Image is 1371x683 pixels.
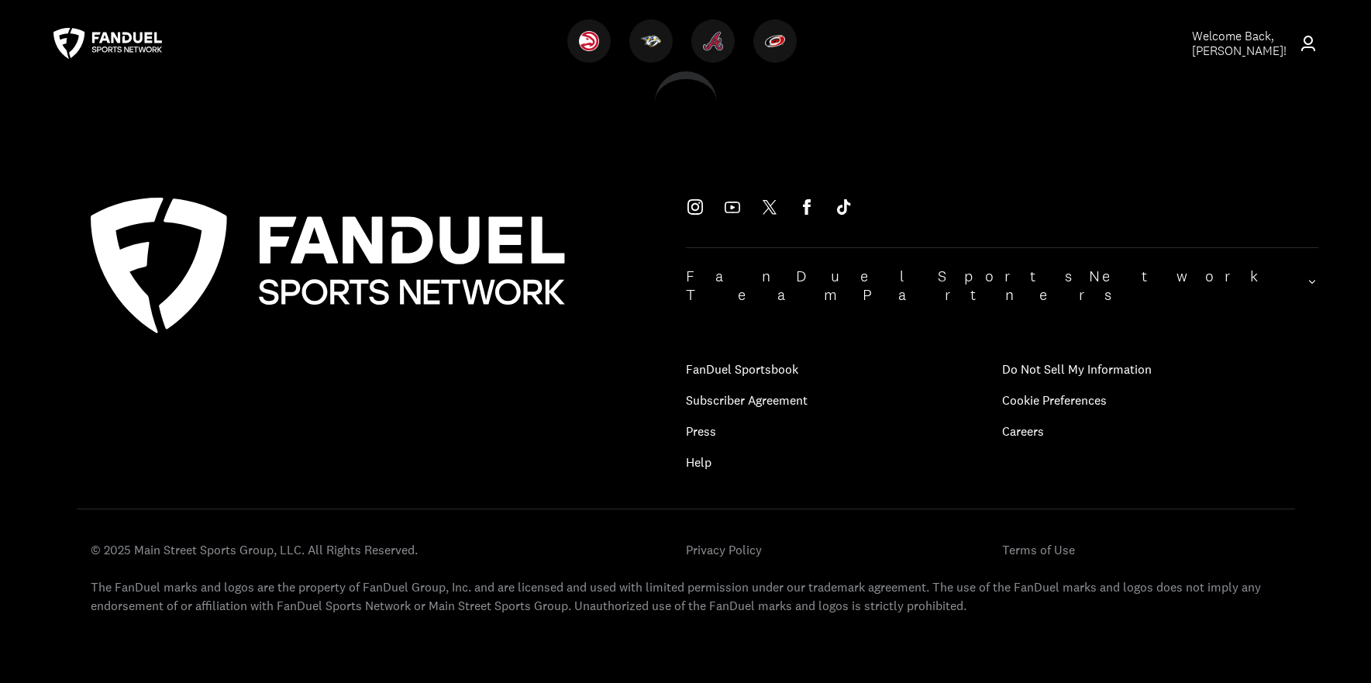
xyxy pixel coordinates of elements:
[686,354,1002,385] a: FanDuel Sportsbook
[53,28,162,59] a: FanDuel Sports Network
[567,50,617,66] a: HawksHawks
[765,31,785,51] img: Hurricanes
[579,31,599,51] img: Hawks
[686,447,1002,478] a: Help
[641,31,661,51] img: Predators
[1002,416,1281,447] a: Careers
[686,416,1002,447] a: Press
[703,31,723,51] img: Braves
[686,385,1002,416] a: Subscriber Agreement
[691,50,741,66] a: BravesBraves
[91,540,667,559] p: © 2025 Main Street Sports Group, LLC. All Rights Reserved.
[1002,540,1281,559] a: Terms of Use
[686,540,1002,559] a: Privacy Policy
[686,267,1307,304] h2: FanDuel Sports Network Team Partners
[1002,392,1107,408] a: Cookie Preferences
[91,578,1281,615] div: The FanDuel marks and logos are the property of FanDuel Group, Inc. and are licensed and used wit...
[753,50,803,66] a: HurricanesHurricanes
[1002,354,1281,385] a: Do Not Sell My Information
[1192,28,1287,59] span: Welcome Back, [PERSON_NAME] !
[1147,29,1318,58] a: Welcome Back,[PERSON_NAME]!
[629,50,679,66] a: PredatorsPredators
